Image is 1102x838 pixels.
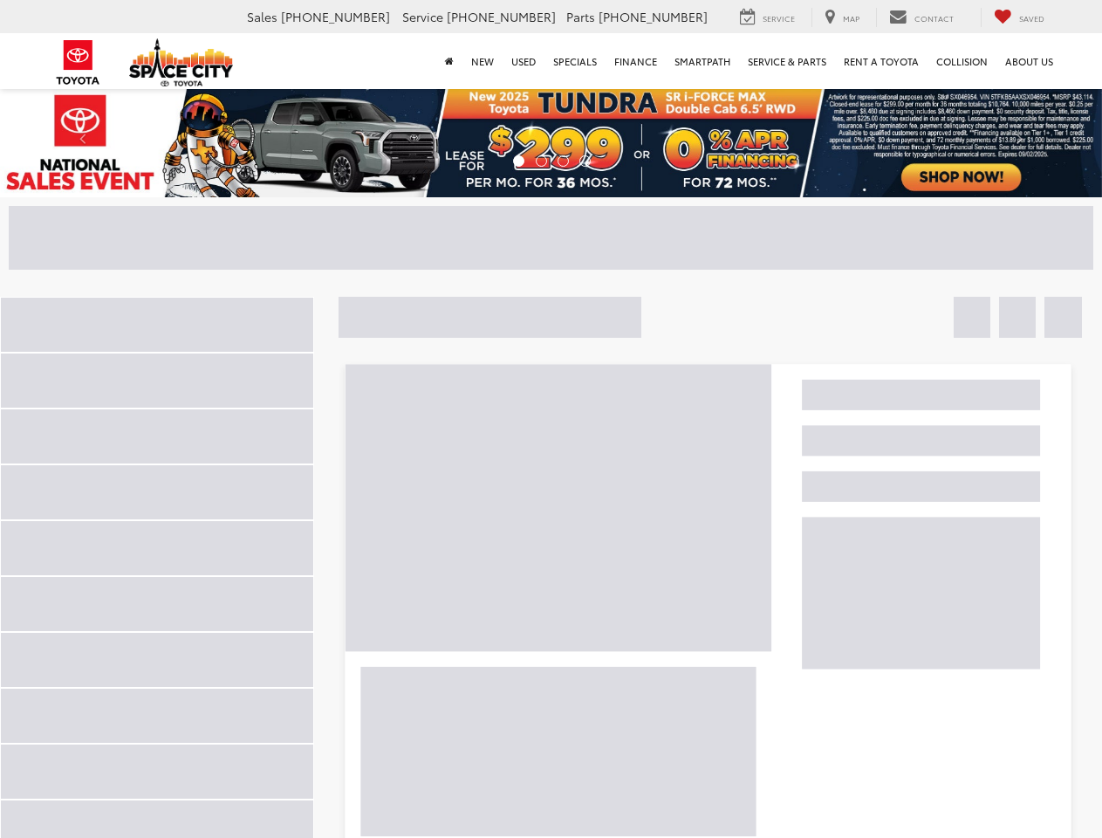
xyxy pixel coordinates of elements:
[666,33,739,89] a: SmartPath
[247,8,277,25] span: Sales
[402,8,443,25] span: Service
[927,33,996,89] a: Collision
[566,8,595,25] span: Parts
[835,33,927,89] a: Rent a Toyota
[996,33,1062,89] a: About Us
[129,38,234,86] img: Space City Toyota
[606,33,666,89] a: Finance
[843,12,859,24] span: Map
[503,33,544,89] a: Used
[981,8,1058,27] a: My Saved Vehicles
[544,33,606,89] a: Specials
[763,12,795,24] span: Service
[1019,12,1044,24] span: Saved
[45,34,111,91] img: Toyota
[436,33,462,89] a: Home
[914,12,954,24] span: Contact
[739,33,835,89] a: Service & Parts
[876,8,967,27] a: Contact
[599,8,708,25] span: [PHONE_NUMBER]
[462,33,503,89] a: New
[447,8,556,25] span: [PHONE_NUMBER]
[811,8,873,27] a: Map
[281,8,390,25] span: [PHONE_NUMBER]
[727,8,808,27] a: Service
